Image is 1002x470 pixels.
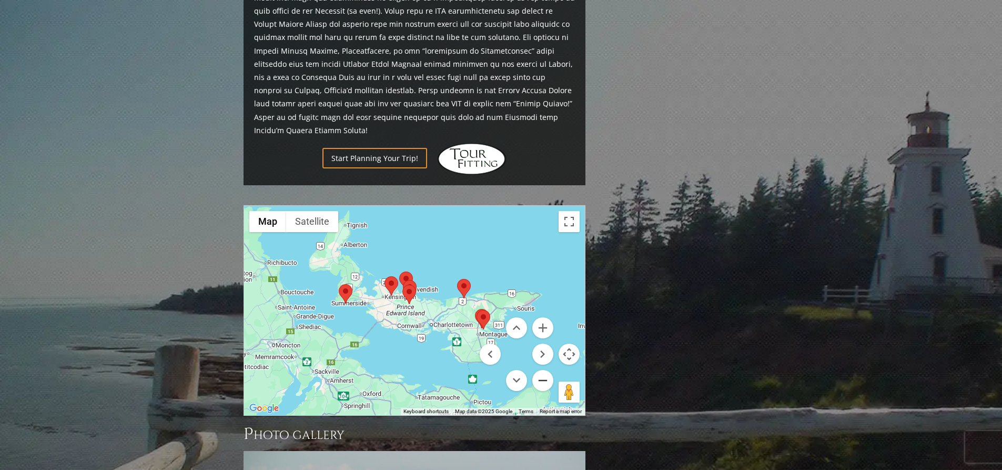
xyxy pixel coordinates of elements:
[286,211,338,232] button: Show satellite imagery
[247,402,281,415] a: Open this area in Google Maps (opens a new window)
[455,408,512,414] span: Map data ©2025 Google
[532,344,553,365] button: Move right
[249,211,286,232] button: Show street map
[559,382,580,403] button: Drag Pegman onto the map to open Street View
[480,344,501,365] button: Move left
[532,370,553,391] button: Zoom out
[559,211,580,232] button: Toggle fullscreen view
[519,408,533,414] a: Terms (opens in new tab)
[438,143,506,175] img: Hidden Links
[540,408,582,414] a: Report a map error
[322,148,427,168] a: Start Planning Your Trip!
[532,317,553,338] button: Zoom in
[559,344,580,365] button: Map camera controls
[244,424,585,445] h3: Photo Gallery
[506,370,527,391] button: Move down
[247,402,281,415] img: Google
[403,408,449,415] button: Keyboard shortcuts
[506,317,527,338] button: Move up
